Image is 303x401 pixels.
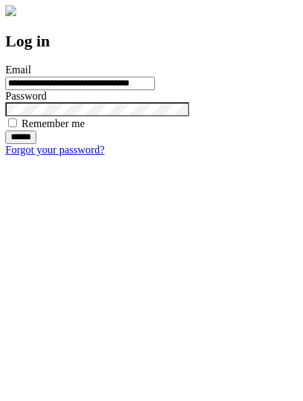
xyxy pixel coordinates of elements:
[5,5,16,16] img: logo-4e3dc11c47720685a147b03b5a06dd966a58ff35d612b21f08c02c0306f2b779.png
[5,144,104,155] a: Forgot your password?
[5,64,31,75] label: Email
[5,32,298,50] h2: Log in
[5,90,46,102] label: Password
[22,118,85,129] label: Remember me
